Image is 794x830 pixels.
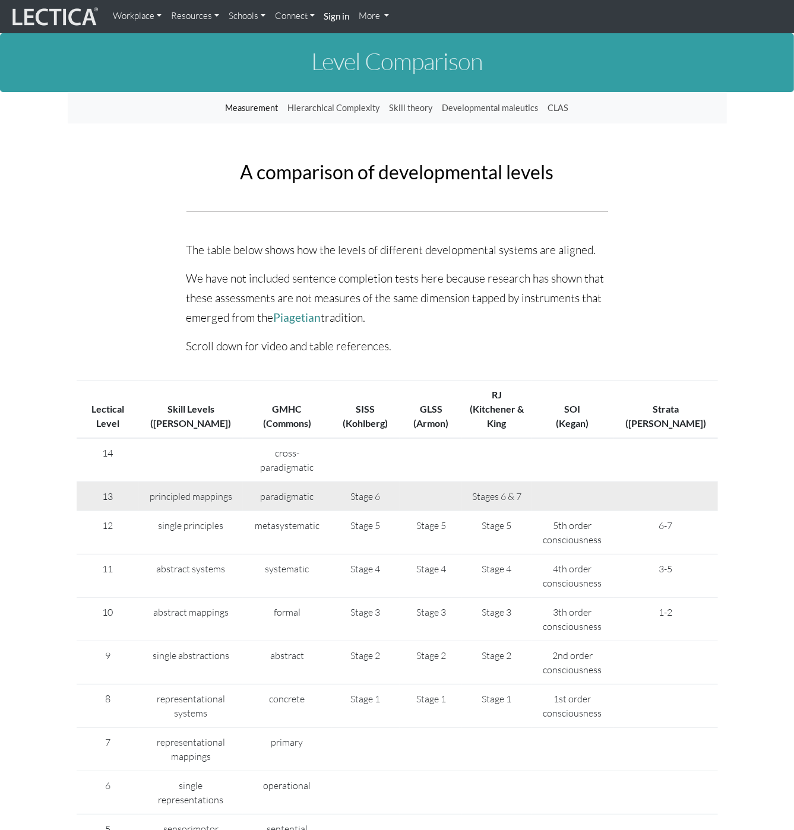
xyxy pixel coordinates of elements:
[270,5,320,28] a: Connect
[532,511,613,554] td: 5th order consciousness
[243,684,331,727] td: concrete
[613,380,717,438] th: Strata ([PERSON_NAME])
[224,5,270,28] a: Schools
[400,597,462,641] td: Stage 3
[243,727,331,771] td: primary
[243,641,331,684] td: abstract
[139,771,243,814] td: single representations
[532,641,613,684] td: 2nd order consciousness
[243,597,331,641] td: formal
[186,240,608,260] p: The table below shows how the levels of different developmental systems are aligned.
[331,554,400,597] td: Stage 4
[77,380,139,438] th: Lectical Level
[139,597,243,641] td: abstract mappings
[283,97,385,119] a: Hierarchical Complexity
[532,380,613,438] th: SOI (Kegan)
[139,380,243,438] th: Skill Levels ([PERSON_NAME])
[400,554,462,597] td: Stage 4
[462,684,531,727] td: Stage 1
[532,554,613,597] td: 4th order consciousness
[139,641,243,684] td: single abstractions
[462,554,531,597] td: Stage 4
[77,438,139,482] td: 14
[400,684,462,727] td: Stage 1
[438,97,543,119] a: Developmental maieutics
[77,597,139,641] td: 10
[77,771,139,814] td: 6
[186,161,608,182] h2: A comparison of developmental levels
[77,727,139,771] td: 7
[221,97,283,119] a: Measurement
[10,5,99,28] img: lecticalive
[613,597,717,641] td: 1-2
[400,511,462,554] td: Stage 5
[77,684,139,727] td: 8
[355,5,394,28] a: More
[139,511,243,554] td: single principles
[462,511,531,554] td: Stage 5
[320,5,355,28] a: Sign in
[331,380,400,438] th: SISS (Kohlberg)
[274,311,321,324] a: Piagetian
[243,438,331,482] td: cross-paradigmatic
[462,597,531,641] td: Stage 3
[462,481,531,511] td: Stages 6 & 7
[243,380,331,438] th: GMHC (Commons)
[139,554,243,597] td: abstract systems
[613,511,717,554] td: 6-7
[77,554,139,597] td: 11
[385,97,438,119] a: Skill theory
[324,11,350,21] strong: Sign in
[243,481,331,511] td: paradigmatic
[139,684,243,727] td: representational systems
[186,337,608,356] p: Scroll down for video and table references.
[331,481,400,511] td: Stage 6
[77,481,139,511] td: 13
[68,48,727,74] h1: Level Comparison
[166,5,224,28] a: Resources
[243,511,331,554] td: metasystematic
[77,511,139,554] td: 12
[532,597,613,641] td: 3th order consciousness
[331,684,400,727] td: Stage 1
[139,481,243,511] td: principled mappings
[613,554,717,597] td: 3-5
[186,269,608,327] p: We have not included sentence completion tests here because research has shown that these assessm...
[331,511,400,554] td: Stage 5
[462,380,531,438] th: RJ (Kitchener & King
[139,727,243,771] td: representational mappings
[331,641,400,684] td: Stage 2
[543,97,574,119] a: CLAS
[400,380,462,438] th: GLSS (Armon)
[243,771,331,814] td: operational
[243,554,331,597] td: systematic
[108,5,166,28] a: Workplace
[462,641,531,684] td: Stage 2
[331,597,400,641] td: Stage 3
[532,684,613,727] td: 1st order consciousness
[77,641,139,684] td: 9
[400,641,462,684] td: Stage 2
